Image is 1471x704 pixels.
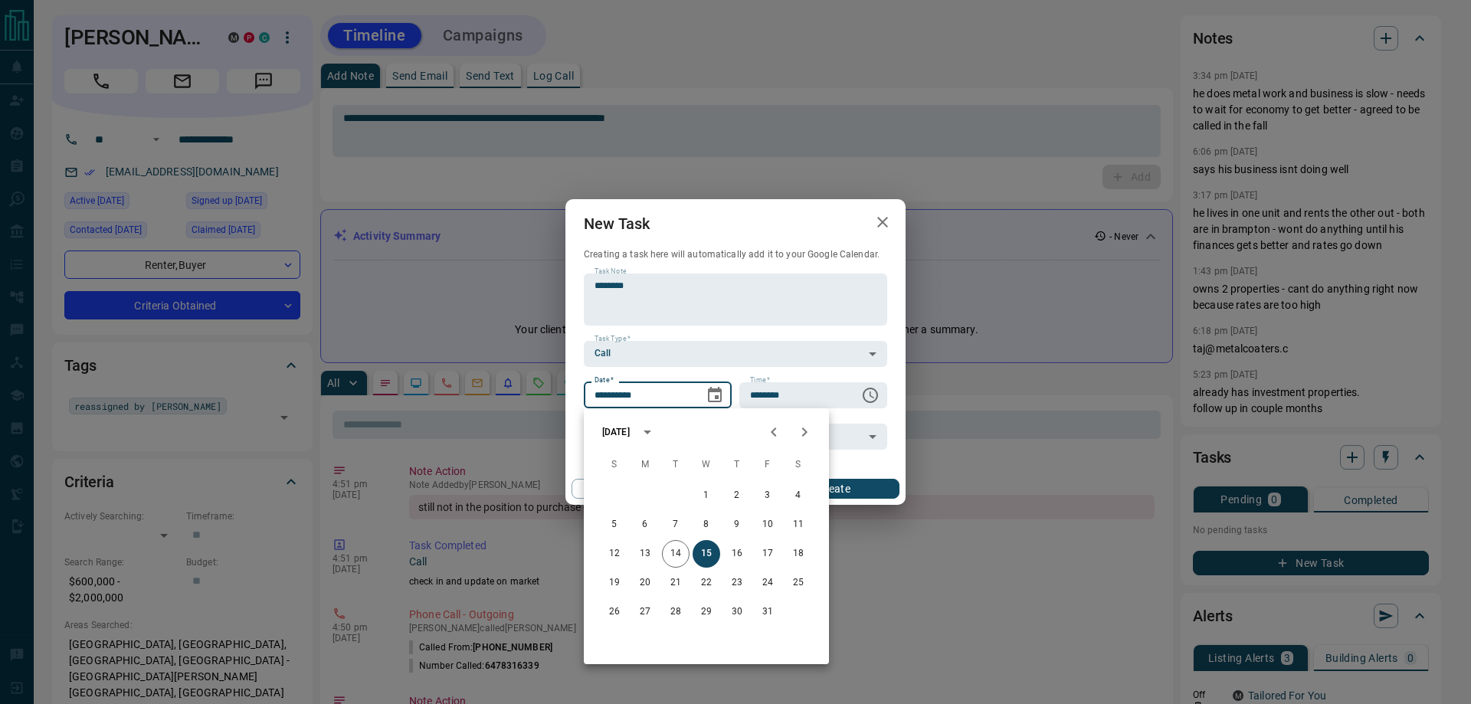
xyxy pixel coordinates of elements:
[723,482,751,509] button: 2
[723,598,751,626] button: 30
[631,598,659,626] button: 27
[785,450,812,480] span: Saturday
[754,450,781,480] span: Friday
[789,417,820,447] button: Next month
[662,598,690,626] button: 28
[584,341,887,367] div: Call
[662,511,690,539] button: 7
[601,569,628,597] button: 19
[631,540,659,568] button: 13
[754,569,781,597] button: 24
[565,199,668,248] h2: New Task
[785,540,812,568] button: 18
[693,569,720,597] button: 22
[631,450,659,480] span: Monday
[595,267,626,277] label: Task Note
[584,248,887,261] p: Creating a task here will automatically add it to your Google Calendar.
[723,569,751,597] button: 23
[693,540,720,568] button: 15
[601,511,628,539] button: 5
[855,380,886,411] button: Choose time, selected time is 6:00 AM
[754,540,781,568] button: 17
[723,540,751,568] button: 16
[693,450,720,480] span: Wednesday
[785,569,812,597] button: 25
[723,511,751,539] button: 9
[601,540,628,568] button: 12
[601,450,628,480] span: Sunday
[601,598,628,626] button: 26
[631,511,659,539] button: 6
[595,334,631,344] label: Task Type
[602,425,630,439] div: [DATE]
[768,479,899,499] button: Create
[572,479,703,499] button: Cancel
[754,482,781,509] button: 3
[723,450,751,480] span: Thursday
[634,419,660,445] button: calendar view is open, switch to year view
[754,598,781,626] button: 31
[662,569,690,597] button: 21
[758,417,789,447] button: Previous month
[693,511,720,539] button: 8
[785,511,812,539] button: 11
[662,450,690,480] span: Tuesday
[693,598,720,626] button: 29
[631,569,659,597] button: 20
[750,375,770,385] label: Time
[662,540,690,568] button: 14
[595,375,614,385] label: Date
[693,482,720,509] button: 1
[699,380,730,411] button: Choose date, selected date is Oct 15, 2025
[754,511,781,539] button: 10
[785,482,812,509] button: 4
